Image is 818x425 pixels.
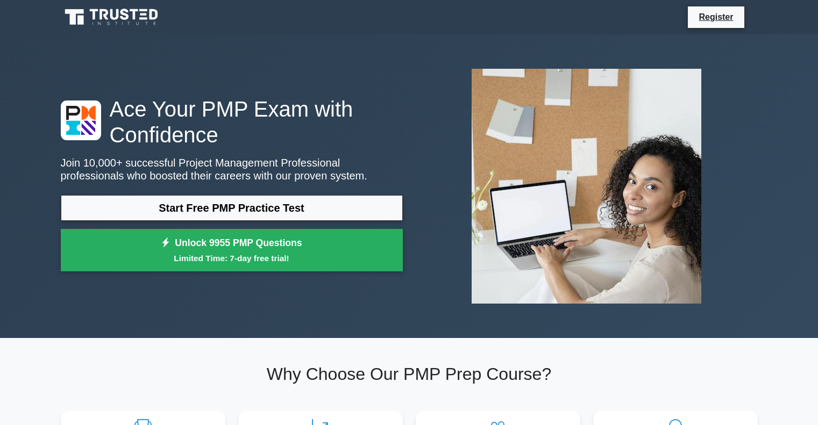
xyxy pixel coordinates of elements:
[61,229,403,272] a: Unlock 9955 PMP QuestionsLimited Time: 7-day free trial!
[61,96,403,148] h1: Ace Your PMP Exam with Confidence
[692,10,739,24] a: Register
[61,195,403,221] a: Start Free PMP Practice Test
[74,252,389,264] small: Limited Time: 7-day free trial!
[61,156,403,182] p: Join 10,000+ successful Project Management Professional professionals who boosted their careers w...
[61,364,758,384] h2: Why Choose Our PMP Prep Course?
